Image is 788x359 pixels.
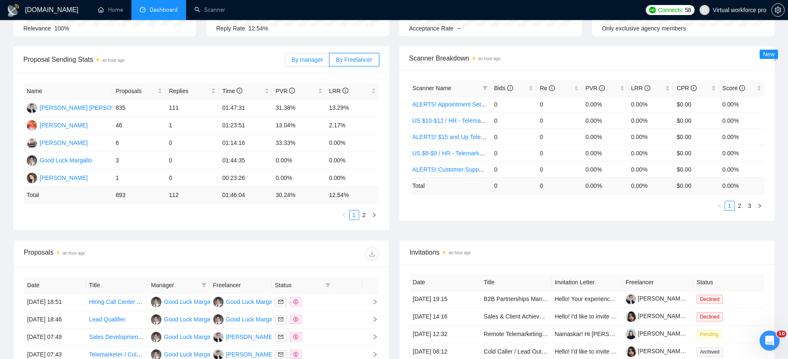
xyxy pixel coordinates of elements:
span: dollar [293,317,298,322]
span: Proposals [116,86,156,96]
span: Connects: [658,5,683,15]
span: New [763,51,775,58]
td: 0.00% [582,112,627,129]
td: 01:14:16 [219,134,272,152]
td: 0.00% [628,145,673,161]
th: Invitation Letter [551,274,622,291]
span: info-circle [289,88,295,94]
span: dollar [293,352,298,357]
img: upwork-logo.png [649,7,656,13]
td: Remote Telemarketing Associate [481,326,551,343]
a: homeHome [98,6,123,13]
a: [PERSON_NAME] [PERSON_NAME] Baldelovar [626,348,765,354]
div: Good Luck Margallo [164,297,216,306]
li: Previous Page [339,210,349,220]
img: GL [151,314,161,325]
span: Acceptance Rate [409,25,454,32]
span: 12.54% [249,25,268,32]
td: 0.00% [326,169,379,187]
td: [DATE] 07:49 [24,329,86,346]
span: info-circle [507,85,513,91]
span: info-circle [237,88,242,94]
td: 0 [491,96,536,112]
th: Date [410,274,481,291]
div: Proposals [24,247,201,260]
span: info-circle [599,85,605,91]
td: 0.00% [719,161,765,177]
td: 0.00% [582,161,627,177]
td: $0.00 [673,96,719,112]
span: left [342,212,347,217]
span: right [372,212,377,217]
td: 0 [536,145,582,161]
td: 1 [112,169,166,187]
td: 0.00% [326,152,379,169]
span: Declined [697,312,723,321]
td: Total [23,187,112,203]
a: US $8-$9 / HR - Telemarketing [413,150,492,157]
td: 0 [491,177,536,194]
td: 0 [536,129,582,145]
a: US $10-$12 / HR - Telemarketing [413,117,498,124]
td: 13.04% [272,117,326,134]
a: 3 [745,201,754,210]
img: c1fODwZsz5Fak3Hn876IX78oy_Rm60z6iPw_PJyZW1ox3cU6SluZIif8p2NurrcB7o [626,311,636,322]
li: 2 [359,210,369,220]
td: 1 [166,117,219,134]
span: filter [201,283,206,288]
li: 3 [745,201,755,211]
td: 111 [166,99,219,117]
td: 0.00% [582,145,627,161]
td: [DATE] 18:46 [24,311,86,329]
td: 0.00% [326,134,379,152]
td: 0 [166,134,219,152]
span: mail [278,334,283,339]
td: $0.00 [673,129,719,145]
div: [PERSON_NAME] [PERSON_NAME] [226,332,324,341]
td: $0.00 [673,112,719,129]
span: mail [278,317,283,322]
td: 0 [536,161,582,177]
td: [DATE] 12:32 [410,326,481,343]
div: [PERSON_NAME] [PERSON_NAME] [40,103,137,112]
td: 0.00% [628,129,673,145]
td: 0.00% [272,152,326,169]
td: 01:44:35 [219,152,272,169]
th: Freelancer [622,274,693,291]
a: [PERSON_NAME] [PERSON_NAME] [626,295,735,302]
td: 0.00% [719,96,765,112]
div: [PERSON_NAME] [40,138,88,147]
th: Manager [148,277,210,293]
td: 0 [536,177,582,194]
span: setting [772,7,784,13]
a: ALERTS! $15 and Up Telemarketing [413,134,506,140]
td: 0.00% [719,129,765,145]
td: 0 [491,161,536,177]
a: Cold Caller / Lead Outreach Specialist [484,348,583,355]
a: Sales Development Representative / Appointment Setter [89,334,235,340]
td: [DATE] 19:15 [410,291,481,308]
div: [PERSON_NAME] [PERSON_NAME] [226,350,324,359]
a: RM[PERSON_NAME] [27,139,88,146]
a: 1 [725,201,734,210]
time: an hour ago [478,56,501,61]
td: [DATE] 18:51 [24,293,86,311]
span: Only exclusive agency members [602,25,686,32]
a: ALERTS! Appointment Setting or Cold Calling [413,101,531,108]
img: GL [213,297,224,307]
td: Total [409,177,491,194]
span: Status [275,281,322,290]
td: 2.17% [326,117,379,134]
td: 0.00 % [628,177,673,194]
td: 00:23:26 [219,169,272,187]
span: Score [723,85,745,91]
div: Good Luck Margallo [226,297,278,306]
span: Time [222,88,242,94]
li: 2 [735,201,745,211]
td: 0.00 % [582,177,627,194]
a: Pending [697,331,725,337]
td: 0 [166,152,219,169]
td: Sales Development Representative / Appointment Setter [86,329,148,346]
img: GL [213,314,224,325]
img: LB [27,103,37,113]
